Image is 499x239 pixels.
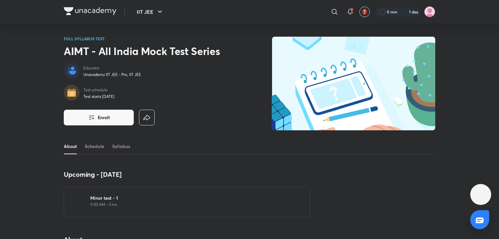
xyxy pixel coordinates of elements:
[424,6,435,17] img: Adah Patil Patil
[64,7,116,15] img: Company Logo
[296,195,300,200] img: save
[133,5,168,18] button: IIT JEE
[64,110,134,125] button: Enroll
[64,45,220,58] h2: AIMT - All India Mock Test Series
[64,170,310,179] h4: Upcoming - [DATE]
[64,138,77,154] a: About
[90,195,292,201] h6: Minor test - 1
[112,138,130,154] a: Syllabus
[98,114,110,121] span: Enroll
[64,7,116,17] a: Company Logo
[83,72,141,77] p: Unacademy IIT JEE - Pro, IIT JEE
[64,37,220,41] p: FULL SYLLABUS TEST
[362,9,368,15] img: avatar
[401,9,408,15] img: streak
[83,87,114,93] p: Test schedule
[90,202,292,207] p: 9:00 AM • 3 hrs
[83,94,114,99] p: Test starts [DATE]
[359,7,370,17] button: avatar
[83,65,141,71] p: Educator
[85,138,104,154] a: Schedule
[477,191,485,198] img: ttu
[72,195,85,208] img: test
